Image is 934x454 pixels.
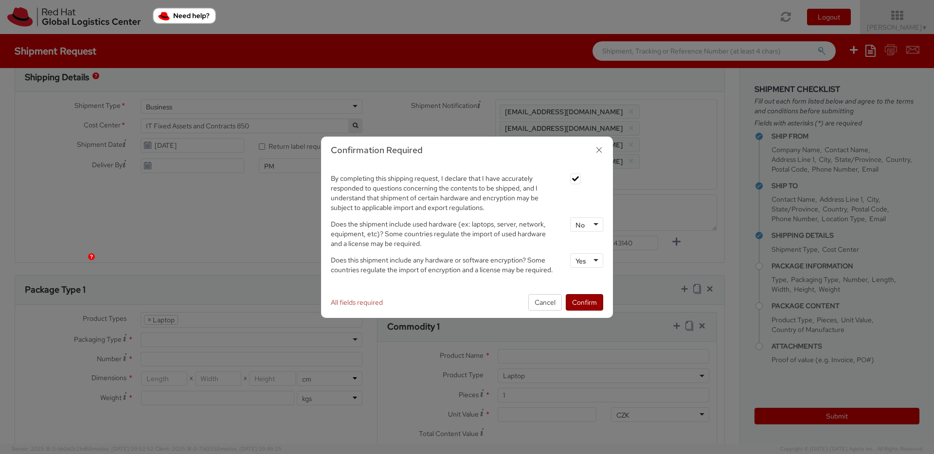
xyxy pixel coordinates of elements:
span: Does this shipment include any hardware or software encryption? Some countries regulate the impor... [331,256,553,274]
button: Need help? [153,8,216,24]
div: Yes [575,256,586,266]
h3: Confirmation Required [331,144,603,157]
button: Confirm [566,294,603,311]
span: All fields required [331,298,383,307]
span: Does the shipment include used hardware (ex: laptops, server, network, equipment, etc)? Some coun... [331,220,546,248]
div: No [575,220,585,230]
button: Cancel [528,294,562,311]
span: By completing this shipping request, I declare that I have accurately responded to questions conc... [331,174,539,212]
